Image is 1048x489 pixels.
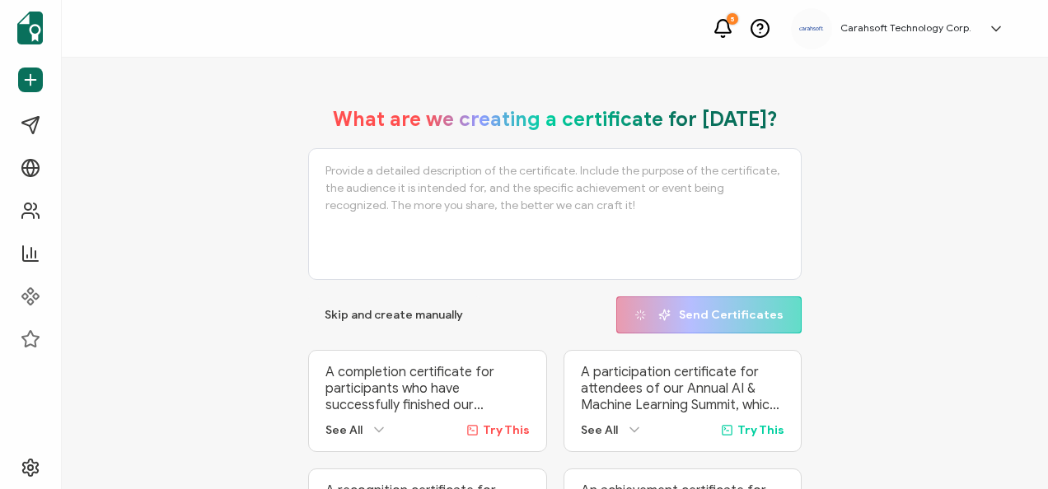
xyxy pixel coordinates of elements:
div: 5 [727,13,738,25]
img: sertifier-logomark-colored.svg [17,12,43,44]
button: Skip and create manually [308,296,480,333]
img: a9ee5910-6a38-4b3f-8289-cffb42fa798b.svg [799,26,824,31]
span: See All [581,423,618,437]
p: A participation certificate for attendees of our Annual AI & Machine Learning Summit, which broug... [581,364,784,413]
span: See All [325,423,363,437]
h5: Carahsoft Technology Corp. [840,22,971,34]
h1: What are we creating a certificate for [DATE]? [333,107,778,132]
span: Try This [483,423,530,437]
span: Skip and create manually [325,310,463,321]
p: A completion certificate for participants who have successfully finished our ‘Advanced Digital Ma... [325,364,529,413]
span: Try This [737,423,784,437]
